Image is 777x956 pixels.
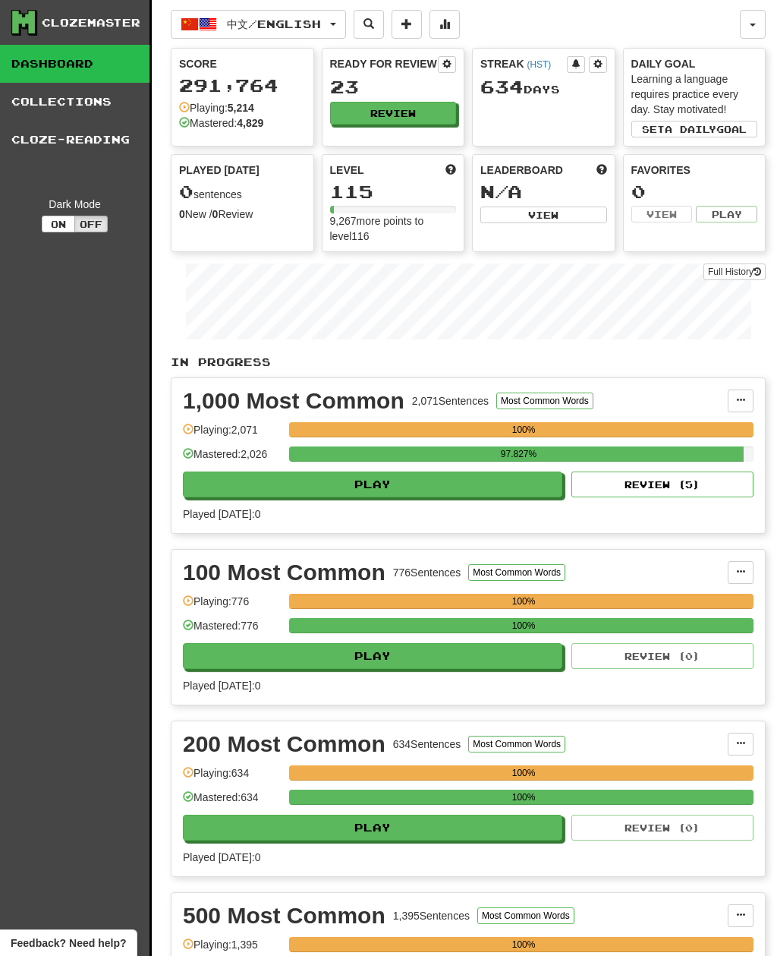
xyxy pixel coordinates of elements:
[294,594,753,609] div: 100%
[477,907,574,924] button: Most Common Words
[330,77,457,96] div: 23
[179,181,193,202] span: 0
[631,56,758,71] div: Daily Goal
[354,10,384,39] button: Search sentences
[480,56,567,71] div: Streak
[42,15,140,30] div: Clozemaster
[393,737,461,752] div: 634 Sentences
[179,162,260,178] span: Played [DATE]
[11,197,138,212] div: Dark Mode
[294,790,753,805] div: 100%
[183,765,282,790] div: Playing: 634
[631,121,758,137] button: Seta dailygoal
[212,208,219,220] strong: 0
[179,182,306,202] div: sentences
[571,815,753,841] button: Review (0)
[183,561,385,584] div: 100 Most Common
[183,851,260,863] span: Played [DATE]: 0
[631,182,758,201] div: 0
[179,100,254,115] div: Playing:
[171,355,766,370] p: In Progress
[330,56,439,71] div: Ready for Review
[183,733,385,756] div: 200 Most Common
[429,10,460,39] button: More stats
[294,765,753,781] div: 100%
[183,790,282,815] div: Mastered: 634
[183,508,260,520] span: Played [DATE]: 0
[527,59,551,70] a: (HST)
[183,680,260,692] span: Played [DATE]: 0
[237,117,263,129] strong: 4,829
[183,390,404,412] div: 1,000 Most Common
[596,162,607,178] span: This week in points, UTC
[183,618,282,643] div: Mastered: 776
[445,162,456,178] span: Score more points to level up
[480,76,524,97] span: 634
[393,908,470,923] div: 1,395 Sentences
[392,10,422,39] button: Add sentence to collection
[631,162,758,178] div: Favorites
[696,206,757,222] button: Play
[183,446,282,472] div: Mastered: 2,026
[393,565,461,580] div: 776 Sentences
[183,594,282,619] div: Playing: 776
[330,162,364,178] span: Level
[179,207,306,222] div: New / Review
[468,736,565,752] button: Most Common Words
[480,207,607,223] button: View
[571,472,753,497] button: Review (5)
[42,216,75,232] button: On
[179,115,263,131] div: Mastered:
[294,618,753,633] div: 100%
[631,206,693,222] button: View
[412,393,489,409] div: 2,071 Sentences
[294,937,753,952] div: 100%
[480,181,522,202] span: N/A
[330,182,457,201] div: 115
[74,216,108,232] button: Off
[496,393,593,409] button: Most Common Words
[183,643,562,669] button: Play
[468,564,565,581] button: Most Common Words
[294,446,743,462] div: 97.827%
[183,904,385,927] div: 500 Most Common
[179,56,306,71] div: Score
[228,102,254,114] strong: 5,214
[183,472,562,497] button: Play
[330,102,457,125] button: Review
[294,422,753,437] div: 100%
[227,17,321,30] span: 中文 / English
[631,71,758,117] div: Learning a language requires practice every day. Stay motivated!
[480,77,607,97] div: Day s
[665,124,716,134] span: a daily
[179,76,306,95] div: 291,764
[330,213,457,244] div: 9,267 more points to level 116
[703,263,766,280] a: Full History
[179,208,185,220] strong: 0
[480,162,563,178] span: Leaderboard
[183,422,282,447] div: Playing: 2,071
[11,935,126,951] span: Open feedback widget
[183,815,562,841] button: Play
[171,10,346,39] button: 中文/English
[571,643,753,669] button: Review (0)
